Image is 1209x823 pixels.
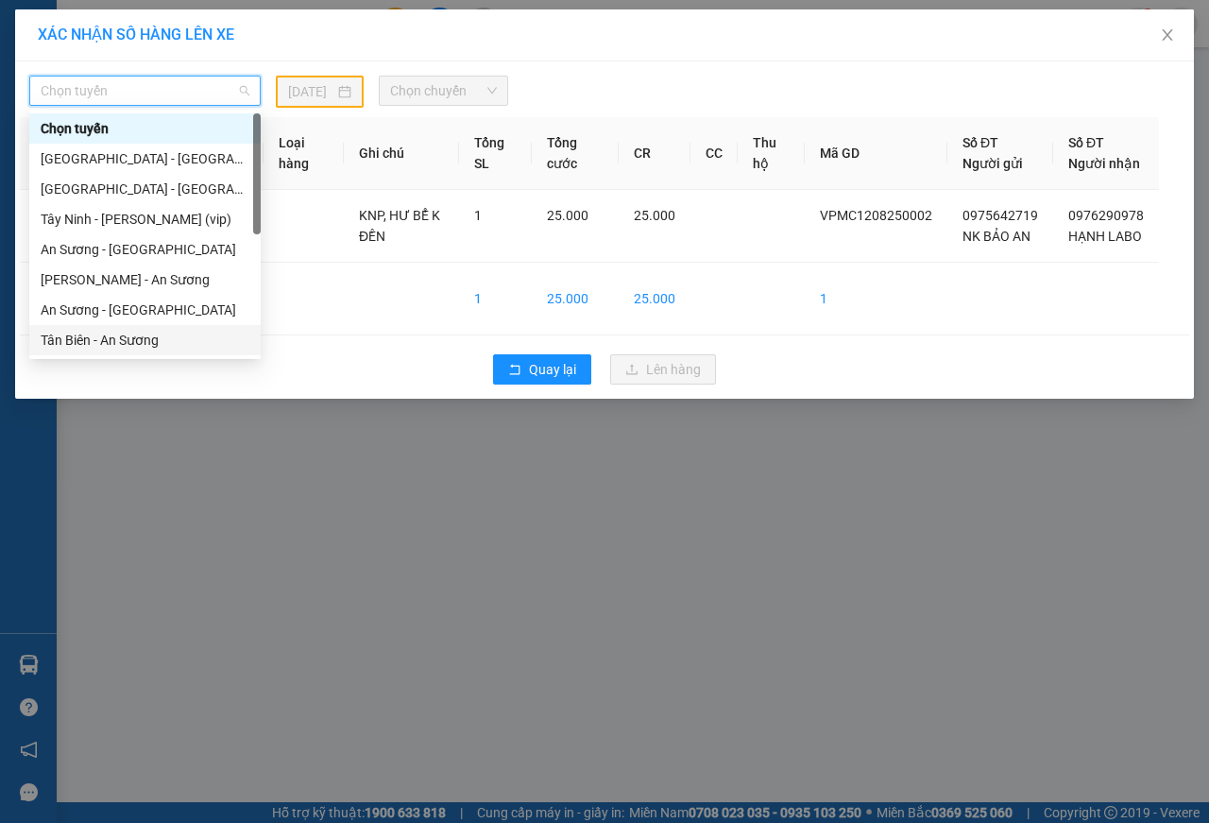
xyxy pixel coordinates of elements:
[547,208,588,223] span: 25.000
[51,102,231,117] span: -----------------------------------------
[962,156,1023,171] span: Người gửi
[29,174,261,204] div: Hồ Chí Minh - Tây Ninh (vip)
[532,263,619,335] td: 25.000
[29,234,261,265] div: An Sương - Châu Thành
[20,117,75,190] th: STT
[532,117,619,190] th: Tổng cước
[264,117,344,190] th: Loại hàng
[610,354,716,385] button: uploadLên hàng
[738,117,805,190] th: Thu hộ
[634,208,675,223] span: 25.000
[1068,229,1142,244] span: HẠNH LABO
[41,179,249,199] div: [GEOGRAPHIC_DATA] - [GEOGRAPHIC_DATA] (vip)
[94,120,201,134] span: VPMC1208250002
[149,30,254,54] span: Bến xe [GEOGRAPHIC_DATA]
[529,359,576,380] span: Quay lại
[6,122,200,133] span: [PERSON_NAME]:
[493,354,591,385] button: rollbackQuay lại
[149,10,259,26] strong: ĐỒNG PHƯỚC
[1068,156,1140,171] span: Người nhận
[42,137,115,148] span: 06:33:32 [DATE]
[619,117,690,190] th: CR
[1160,27,1175,43] span: close
[29,325,261,355] div: Tân Biên - An Sương
[1068,208,1144,223] span: 0976290978
[29,144,261,174] div: Hồ Chí Minh - Tây Ninh (vip)
[1068,135,1104,150] span: Số ĐT
[690,117,738,190] th: CC
[474,208,482,223] span: 1
[41,148,249,169] div: [GEOGRAPHIC_DATA] - [GEOGRAPHIC_DATA] (vip)
[805,117,947,190] th: Mã GD
[29,204,261,234] div: Tây Ninh - Hồ Chí Minh (vip)
[619,263,690,335] td: 25.000
[962,208,1038,223] span: 0975642719
[41,77,249,105] span: Chọn tuyến
[41,209,249,230] div: Tây Ninh - [PERSON_NAME] (vip)
[359,208,440,244] span: KNP, HƯ BỂ K ĐỀN
[41,239,249,260] div: An Sương - [GEOGRAPHIC_DATA]
[41,269,249,290] div: [PERSON_NAME] - An Sương
[820,208,932,223] span: VPMC1208250002
[149,84,231,95] span: Hotline: 19001152
[41,330,249,351] div: Tân Biên - An Sương
[29,295,261,325] div: An Sương - Tân Biên
[20,190,75,263] td: 1
[288,81,334,102] input: 11/08/2025
[41,300,249,320] div: An Sương - [GEOGRAPHIC_DATA]
[29,265,261,295] div: Châu Thành - An Sương
[962,229,1030,244] span: NK BẢO AN
[1141,9,1194,62] button: Close
[805,263,947,335] td: 1
[7,11,91,94] img: logo
[6,137,115,148] span: In ngày:
[390,77,496,105] span: Chọn chuyến
[149,57,260,80] span: 01 Võ Văn Truyện, KP.1, Phường 2
[38,26,234,43] span: XÁC NHẬN SỐ HÀNG LÊN XE
[962,135,998,150] span: Số ĐT
[41,118,249,139] div: Chọn tuyến
[459,117,532,190] th: Tổng SL
[459,263,532,335] td: 1
[344,117,459,190] th: Ghi chú
[29,113,261,144] div: Chọn tuyến
[508,363,521,378] span: rollback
